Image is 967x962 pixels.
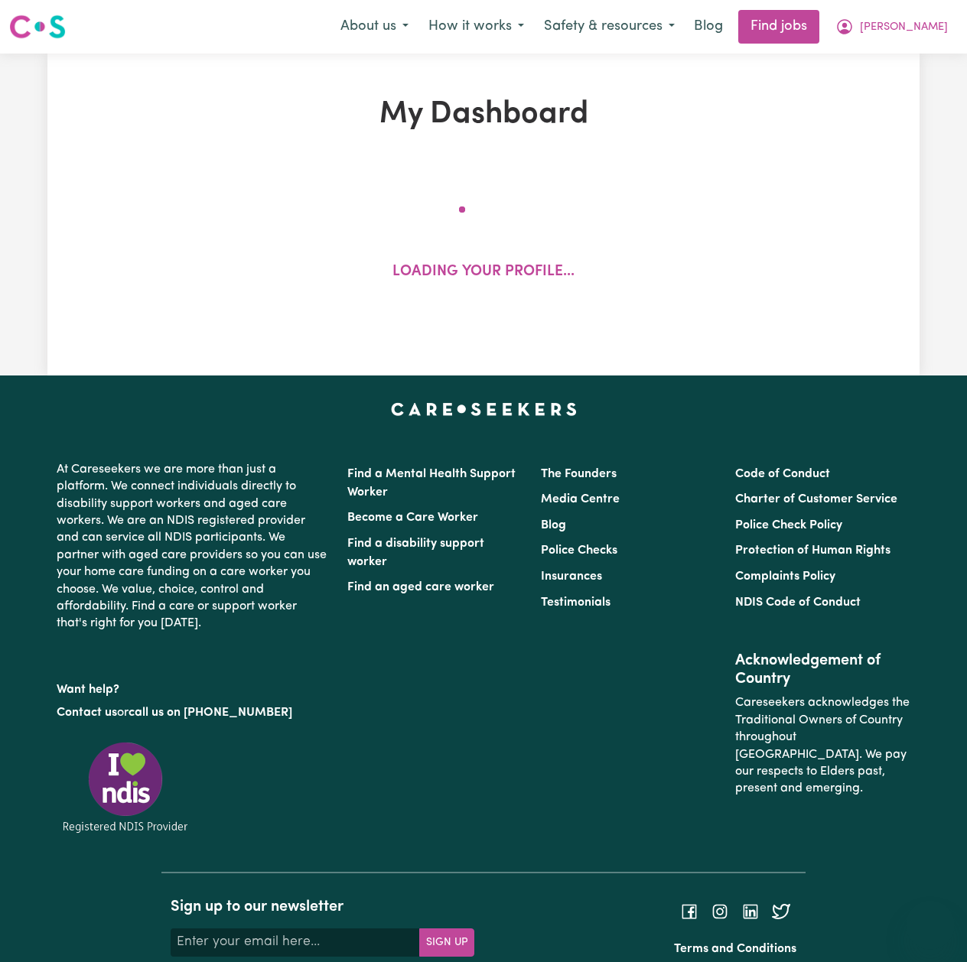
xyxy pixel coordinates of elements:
a: Insurances [541,570,602,583]
a: Blog [541,519,566,531]
a: Terms and Conditions [674,943,796,955]
a: Follow Careseekers on Instagram [711,905,729,917]
h2: Acknowledgement of Country [735,652,910,688]
a: Follow Careseekers on Twitter [772,905,790,917]
a: Find an aged care worker [347,581,494,593]
a: The Founders [541,468,617,480]
button: Safety & resources [534,11,685,43]
input: Enter your email here... [171,928,420,956]
a: Follow Careseekers on LinkedIn [741,905,760,917]
a: Media Centre [541,493,620,505]
a: Contact us [57,707,117,719]
a: Complaints Policy [735,570,835,583]
a: Police Check Policy [735,519,842,531]
iframe: Button to launch messaging window [906,901,955,950]
span: [PERSON_NAME] [860,19,948,36]
button: My Account [825,11,958,43]
p: Loading your profile... [392,262,575,284]
a: Find a Mental Health Support Worker [347,468,516,499]
a: Charter of Customer Service [735,493,897,505]
img: Registered NDIS provider [57,739,194,835]
p: At Careseekers we are more than just a platform. We connect individuals directly to disability su... [57,455,329,639]
img: Careseekers logo [9,13,66,41]
a: NDIS Code of Conduct [735,596,861,609]
a: Become a Care Worker [347,512,478,524]
a: Code of Conduct [735,468,830,480]
p: Careseekers acknowledges the Traditional Owners of Country throughout [GEOGRAPHIC_DATA]. We pay o... [735,688,910,803]
a: Protection of Human Rights [735,544,890,557]
a: Careseekers logo [9,9,66,44]
a: Find jobs [738,10,819,44]
a: Testimonials [541,596,610,609]
button: About us [330,11,418,43]
p: or [57,698,329,727]
a: Police Checks [541,544,617,557]
p: Want help? [57,675,329,698]
a: call us on [PHONE_NUMBER] [129,707,292,719]
a: Careseekers home page [391,403,577,415]
button: How it works [418,11,534,43]
h2: Sign up to our newsletter [171,898,474,916]
a: Follow Careseekers on Facebook [680,905,698,917]
a: Find a disability support worker [347,538,484,568]
button: Subscribe [419,928,474,956]
a: Blog [685,10,732,44]
h1: My Dashboard [202,96,765,133]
